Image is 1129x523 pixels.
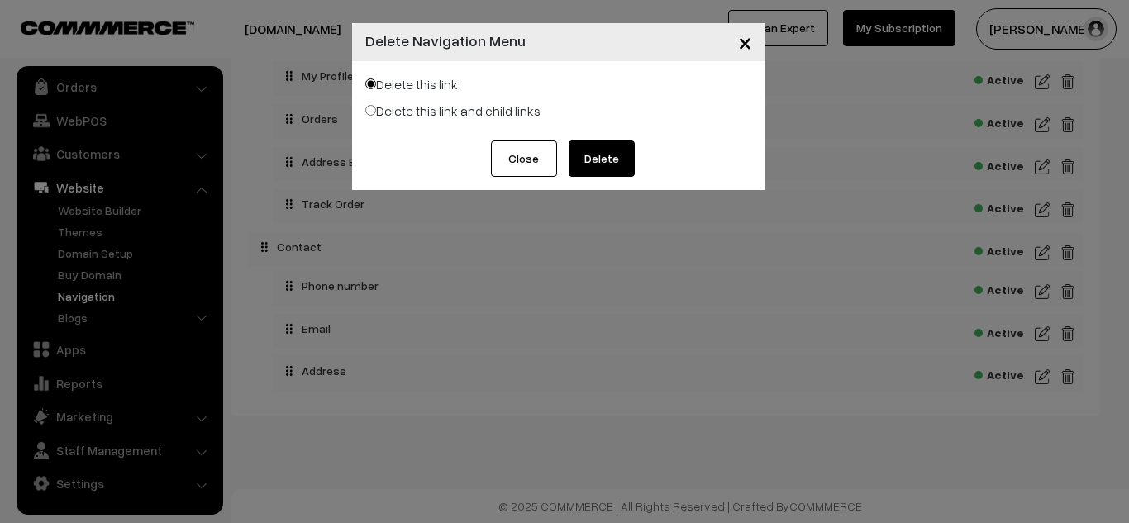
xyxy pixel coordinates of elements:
input: Delete this link and child links [365,105,376,116]
input: Delete this link [365,78,376,89]
label: Delete this link and child links [365,101,541,121]
button: Delete [569,140,635,177]
button: Close [725,17,765,68]
button: Close [491,140,557,177]
h4: Delete Navigation Menu [365,30,526,52]
span: × [738,26,752,57]
label: Delete this link [365,74,458,94]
